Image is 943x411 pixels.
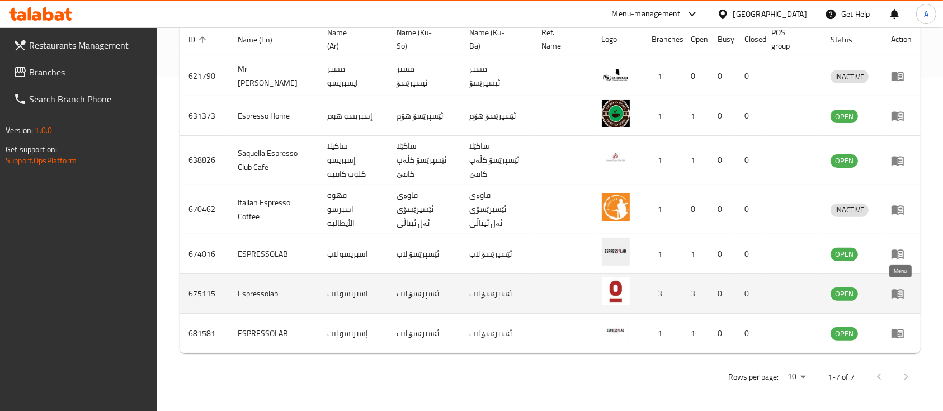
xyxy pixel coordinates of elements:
[602,317,630,345] img: ESPRESSOLAB
[29,92,149,106] span: Search Branch Phone
[593,22,643,56] th: Logo
[35,123,52,138] span: 1.0.0
[709,96,736,136] td: 0
[831,287,858,301] div: OPEN
[29,39,149,52] span: Restaurants Management
[643,185,682,234] td: 1
[709,22,736,56] th: Busy
[682,96,709,136] td: 1
[229,234,318,274] td: ESPRESSOLAB
[831,248,858,261] span: OPEN
[709,136,736,185] td: 0
[460,314,533,353] td: ئێسپرێسۆ لاب
[180,185,229,234] td: 670462
[831,70,869,83] span: INACTIVE
[180,234,229,274] td: 674016
[682,314,709,353] td: 1
[460,185,533,234] td: قاوەی ئێسپرێسۆی ئەل ئیتاڵی
[602,60,630,88] img: Mr Espresso
[891,247,912,261] div: Menu
[6,153,77,168] a: Support.OpsPlatform
[682,234,709,274] td: 1
[772,26,808,53] span: POS group
[460,234,533,274] td: ئێسپرێسۆ لاب
[736,96,763,136] td: 0
[682,56,709,96] td: 0
[891,154,912,167] div: Menu
[709,234,736,274] td: 0
[6,123,33,138] span: Version:
[4,86,158,112] a: Search Branch Phone
[882,22,921,56] th: Action
[709,274,736,314] td: 0
[388,96,461,136] td: ئێسپرێسۆ هۆم
[188,33,210,46] span: ID
[229,136,318,185] td: Saquella Espresso Club Cafe
[736,56,763,96] td: 0
[318,56,388,96] td: مستر ايسبريسو
[831,327,858,341] div: OPEN
[831,110,858,123] span: OPEN
[736,314,763,353] td: 0
[891,69,912,83] div: Menu
[831,327,858,340] span: OPEN
[388,314,461,353] td: ئێسپرێسۆ لاب
[831,204,869,217] div: INACTIVE
[460,96,533,136] td: ئێسپرێسۆ هۆم
[6,142,57,157] span: Get support on:
[602,238,630,266] img: ESPRESSOLAB
[736,185,763,234] td: 0
[180,136,229,185] td: 638826
[783,369,810,385] div: Rows per page:
[736,234,763,274] td: 0
[229,314,318,353] td: ESPRESSOLAB
[180,314,229,353] td: 681581
[229,96,318,136] td: Espresso Home
[736,136,763,185] td: 0
[180,56,229,96] td: 621790
[460,136,533,185] td: ساکێلا ئێسپرێسۆ کڵەپ کافێ
[318,136,388,185] td: ساكيلا إسبريسو كلوب كافيه
[388,234,461,274] td: ئێسپرێسۆ لاب
[643,234,682,274] td: 1
[831,287,858,300] span: OPEN
[4,59,158,86] a: Branches
[831,204,869,216] span: INACTIVE
[612,7,681,21] div: Menu-management
[388,185,461,234] td: قاوەی ئێسپرێسۆی ئەل ئیتاڵی
[602,193,630,221] img: Italian Espresso Coffee
[643,274,682,314] td: 3
[460,56,533,96] td: مستر ئیسپرێسۆ
[709,185,736,234] td: 0
[238,33,287,46] span: Name (En)
[318,274,388,314] td: اسبريسو لاب
[542,26,579,53] span: Ref. Name
[891,109,912,122] div: Menu
[891,327,912,340] div: Menu
[318,96,388,136] td: إسبريسو هوم
[831,154,858,168] div: OPEN
[469,26,520,53] span: Name (Ku-Ba)
[643,56,682,96] td: 1
[728,370,779,384] p: Rows per page:
[643,22,682,56] th: Branches
[643,136,682,185] td: 1
[736,274,763,314] td: 0
[180,22,921,353] table: enhanced table
[29,65,149,79] span: Branches
[327,26,374,53] span: Name (Ar)
[682,274,709,314] td: 3
[643,314,682,353] td: 1
[229,274,318,314] td: Espressolab
[602,277,630,305] img: Espressolab
[733,8,807,20] div: [GEOGRAPHIC_DATA]
[682,22,709,56] th: Open
[924,8,928,20] span: A
[682,185,709,234] td: 0
[397,26,447,53] span: Name (Ku-So)
[643,96,682,136] td: 1
[388,136,461,185] td: ساکێلا ئێسپرێسۆ کڵەپ کافێ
